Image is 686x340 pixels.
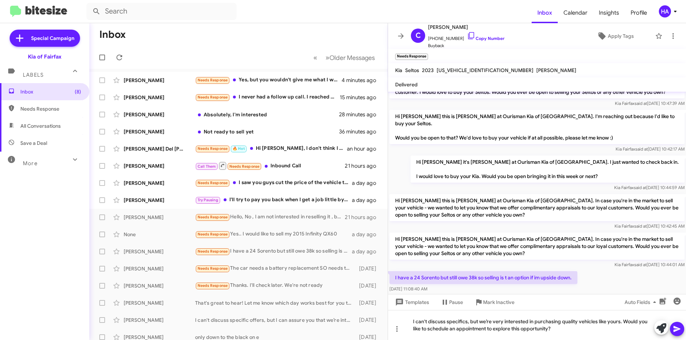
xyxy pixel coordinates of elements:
[435,296,469,309] button: Pause
[329,54,375,62] span: Older Messages
[124,77,195,84] div: [PERSON_NAME]
[389,271,577,284] p: I have a 24 Sorento but still owe 38k so selling is t an option if im upside down.
[395,67,402,73] span: Kia
[309,50,322,65] button: Previous
[347,145,382,152] div: an hour ago
[356,282,382,289] div: [DATE]
[124,214,195,221] div: [PERSON_NAME]
[388,296,435,309] button: Templates
[483,296,514,309] span: Mark Inactive
[195,128,339,135] div: Not ready to sell yet
[625,2,653,23] span: Profile
[389,110,685,144] p: Hi [PERSON_NAME] this is [PERSON_NAME] at Ourisman Kia of [GEOGRAPHIC_DATA]. I'm reaching out bec...
[124,299,195,306] div: [PERSON_NAME]
[124,128,195,135] div: [PERSON_NAME]
[389,194,685,221] p: Hi [PERSON_NAME] this is [PERSON_NAME] at Ourisman Kia of [GEOGRAPHIC_DATA]. In case you're in th...
[428,23,504,31] span: [PERSON_NAME]
[467,36,504,41] a: Copy Number
[124,231,195,238] div: None
[75,88,81,95] span: (8)
[124,162,195,169] div: [PERSON_NAME]
[614,185,685,190] span: Kia Fairfax [DATE] 10:44:59 AM
[625,296,659,309] span: Auto Fields
[124,197,195,204] div: [PERSON_NAME]
[195,299,356,306] div: That's great to hear! Let me know which day works best for you to visit the dealership and explor...
[416,30,421,41] span: C
[395,81,418,88] span: Delivered
[388,310,686,340] div: I can't discuss specifics, but we’re very interested in purchasing quality vehicles like yours. W...
[99,29,126,40] h1: Inbox
[313,53,317,62] span: «
[86,3,237,20] input: Search
[198,78,228,82] span: Needs Response
[198,198,218,202] span: Try Pausing
[389,233,685,260] p: Hi [PERSON_NAME] this is [PERSON_NAME] at Ourisman Kia of [GEOGRAPHIC_DATA]. In case you're in th...
[195,144,347,153] div: Hi [PERSON_NAME], I don't think I missed an appointment with you. I am waiting on the paperwork t...
[28,53,61,60] div: Kia of Fairfax
[616,146,685,152] span: Kia Fairfax [DATE] 10:42:17 AM
[325,53,329,62] span: »
[342,77,382,84] div: 4 minutes ago
[634,223,647,229] span: said at
[195,196,352,204] div: I'll try to pay you back when I get a job little by little
[195,111,339,118] div: Absolutely, I'm interested
[229,164,260,169] span: Needs Response
[593,2,625,23] span: Insights
[411,156,685,183] p: Hi [PERSON_NAME] it's [PERSON_NAME] at Ourisman Kia of [GEOGRAPHIC_DATA]. I just wanted to check ...
[233,146,245,151] span: 🔥 Hot
[195,247,352,255] div: I have a 24 Sorento but still owe 38k so selling is t an option if im upside down.
[428,42,504,49] span: Buyback
[659,5,671,17] div: HA
[345,214,382,221] div: 21 hours ago
[339,111,382,118] div: 28 minutes ago
[23,160,38,167] span: More
[198,283,228,288] span: Needs Response
[124,145,195,152] div: [PERSON_NAME] Del [PERSON_NAME]
[615,101,685,106] span: Kia Fairfax [DATE] 10:47:39 AM
[578,30,652,42] button: Apply Tags
[405,67,419,73] span: Seltos
[558,2,593,23] span: Calendar
[615,262,685,267] span: Kia Fairfax [DATE] 10:44:01 AM
[356,299,382,306] div: [DATE]
[356,316,382,324] div: [DATE]
[395,54,428,60] small: Needs Response
[20,122,61,130] span: All Conversations
[198,215,228,219] span: Needs Response
[10,30,80,47] a: Special Campaign
[428,31,504,42] span: [PHONE_NUMBER]
[31,35,74,42] span: Special Campaign
[195,179,352,187] div: I saw you guys cut the price of the vehicle to 27.9k. If you can get down to 27 I would be happy ...
[23,72,44,78] span: Labels
[124,111,195,118] div: [PERSON_NAME]
[195,76,342,84] div: Yes, but you wouldn't give me what I want for it
[634,262,647,267] span: said at
[345,162,382,169] div: 21 hours ago
[422,67,434,73] span: 2023
[198,146,228,151] span: Needs Response
[619,296,665,309] button: Auto Fields
[124,282,195,289] div: [PERSON_NAME]
[653,5,678,17] button: HA
[635,146,648,152] span: said at
[198,164,216,169] span: Call Them
[124,265,195,272] div: [PERSON_NAME]
[532,2,558,23] a: Inbox
[352,248,382,255] div: a day ago
[124,179,195,187] div: [PERSON_NAME]
[20,88,81,95] span: Inbox
[198,249,228,254] span: Needs Response
[394,296,429,309] span: Templates
[356,265,382,272] div: [DATE]
[608,30,634,42] span: Apply Tags
[437,67,533,73] span: [US_VEHICLE_IDENTIFICATION_NUMBER]
[195,213,345,221] div: Hello, No , I am not interested in reselling it , but I need a fob that actually functions. The s...
[198,95,228,100] span: Needs Response
[124,248,195,255] div: [PERSON_NAME]
[536,67,576,73] span: [PERSON_NAME]
[195,93,340,101] div: I never had a follow up call. I reached out twice to the dealership to get an update. My sales re...
[352,231,382,238] div: a day ago
[352,197,382,204] div: a day ago
[195,281,356,290] div: Thanks. I'll check later. We're not ready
